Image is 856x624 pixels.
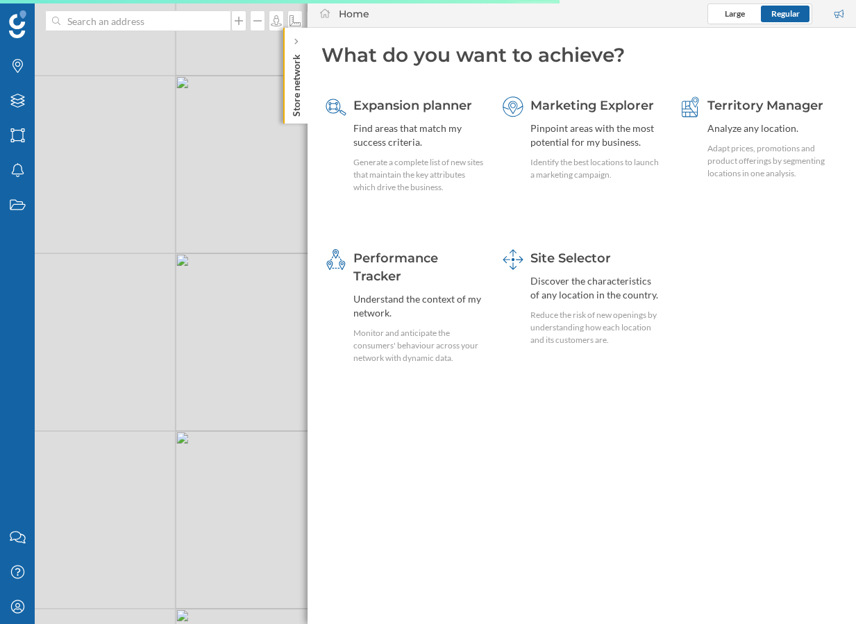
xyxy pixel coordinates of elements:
img: search-areas.svg [326,96,346,117]
div: Pinpoint areas with the most potential for my business. [530,121,661,149]
span: Performance Tracker [353,251,438,284]
img: territory-manager.svg [680,96,700,117]
div: Generate a complete list of new sites that maintain the key attributes which drive the business. [353,156,484,194]
p: Store network [289,49,303,117]
div: Find areas that match my success criteria. [353,121,484,149]
div: Identify the best locations to launch a marketing campaign. [530,156,661,181]
div: Home [339,7,369,21]
img: dashboards-manager.svg [503,249,523,270]
div: Monitor and anticipate the consumers' behaviour across your network with dynamic data. [353,327,484,364]
div: Discover the characteristics of any location in the country. [530,274,661,302]
span: Large [725,8,745,19]
div: Understand the context of my network. [353,292,484,320]
div: Reduce the risk of new openings by understanding how each location and its customers are. [530,309,661,346]
div: Analyze any location. [707,121,838,135]
img: monitoring-360.svg [326,249,346,270]
span: Territory Manager [707,98,823,113]
span: Marketing Explorer [530,98,654,113]
div: Adapt prices, promotions and product offerings by segmenting locations in one analysis. [707,142,838,180]
span: Expansion planner [353,98,472,113]
span: Site Selector [530,251,611,266]
span: Regular [771,8,800,19]
img: Geoblink Logo [9,10,26,38]
img: explorer.svg [503,96,523,117]
div: What do you want to achieve? [321,42,842,68]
